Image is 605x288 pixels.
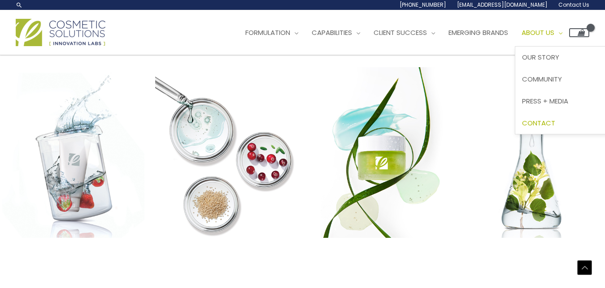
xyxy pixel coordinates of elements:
[305,19,367,46] a: Capabilities
[448,28,508,37] span: Emerging Brands
[522,74,562,84] span: Community
[16,1,23,9] a: Search icon link
[367,19,442,46] a: Client Success
[515,19,569,46] a: About Us
[522,28,554,37] span: About Us
[308,18,450,287] img: Naturally Inspired Private Label Skincare Image featuring skincare jar and seaweed ingredients
[522,96,568,106] span: Press + Media
[312,28,352,37] span: Capabilities
[400,1,446,9] span: [PHONE_NUMBER]
[16,19,105,46] img: Cosmetic Solutions Logo
[442,19,515,46] a: Emerging Brands
[374,28,427,37] span: Client Success
[239,19,305,46] a: Formulation
[558,1,589,9] span: Contact Us
[461,18,603,287] img: Original Custom Formulation
[522,52,559,62] span: Our Story
[232,19,589,46] nav: Site Navigation
[155,18,297,287] img: Performance Driven Skincare Innovation Image showing a Petri-dish and various ingredients
[457,1,548,9] span: [EMAIL_ADDRESS][DOMAIN_NAME]
[522,118,555,128] span: Contact
[245,28,290,37] span: Formulation
[569,28,589,37] a: View Shopping Cart, empty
